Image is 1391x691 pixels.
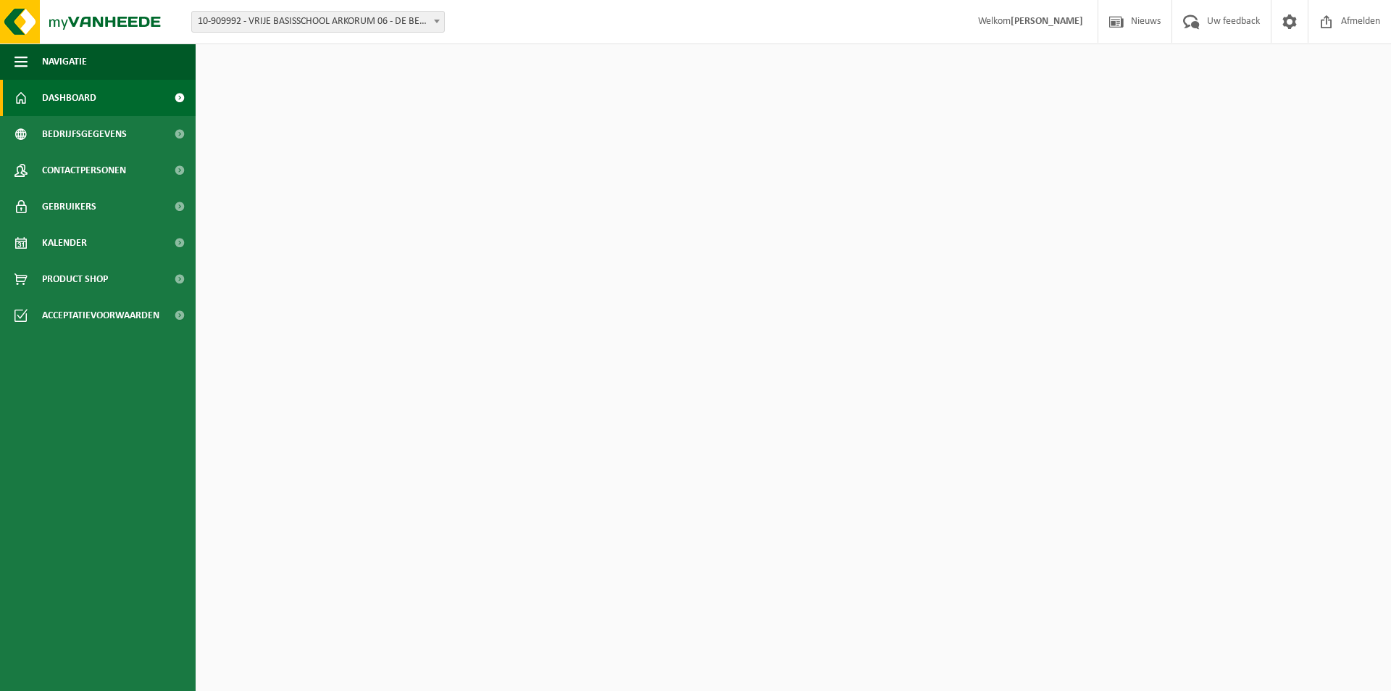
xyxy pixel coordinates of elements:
[42,44,87,80] span: Navigatie
[42,152,126,189] span: Contactpersonen
[192,12,444,32] span: 10-909992 - VRIJE BASISSCHOOL ARKORUM 06 - DE BEVER - ROESELARE
[42,297,159,334] span: Acceptatievoorwaarden
[42,116,127,152] span: Bedrijfsgegevens
[42,189,96,225] span: Gebruikers
[42,261,108,297] span: Product Shop
[191,11,445,33] span: 10-909992 - VRIJE BASISSCHOOL ARKORUM 06 - DE BEVER - ROESELARE
[42,80,96,116] span: Dashboard
[1011,16,1083,27] strong: [PERSON_NAME]
[42,225,87,261] span: Kalender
